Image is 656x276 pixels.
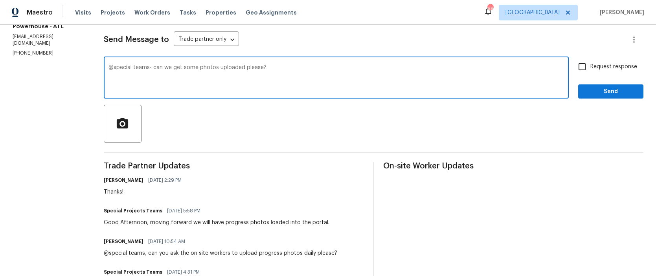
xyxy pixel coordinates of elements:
span: Send Message to [104,36,169,44]
span: Work Orders [134,9,170,16]
textarea: @special teams- can we get some photos uploaded please? [108,65,564,92]
span: Trade Partner Updates [104,162,364,170]
div: Good Afternoon, moving forward we will have progress photos loaded into the portal. [104,219,329,227]
span: Visits [75,9,91,16]
span: Geo Assignments [246,9,297,16]
span: Maestro [27,9,53,16]
span: [PERSON_NAME] [597,9,644,16]
span: Properties [206,9,236,16]
span: Send [584,87,637,97]
h6: Special Projects Teams [104,207,162,215]
span: [DATE] 4:31 PM [167,268,200,276]
h6: Special Projects Teams [104,268,162,276]
div: @special teams, can you ask the on site workers to upload progress photos daily please? [104,249,337,257]
span: [DATE] 5:58 PM [167,207,200,215]
span: Projects [101,9,125,16]
p: [PHONE_NUMBER] [13,50,85,57]
h6: [PERSON_NAME] [104,176,143,184]
p: [EMAIL_ADDRESS][DOMAIN_NAME] [13,33,85,47]
span: Tasks [180,10,196,15]
span: On-site Worker Updates [383,162,643,170]
div: Thanks! [104,188,186,196]
span: [DATE] 10:54 AM [148,238,185,245]
h5: Powerhouse - ATL [13,22,85,30]
div: 69 [487,5,493,13]
span: Request response [590,63,637,71]
button: Send [578,84,643,99]
span: [DATE] 2:29 PM [148,176,182,184]
span: [GEOGRAPHIC_DATA] [505,9,560,16]
div: Trade partner only [174,33,239,46]
h6: [PERSON_NAME] [104,238,143,245]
